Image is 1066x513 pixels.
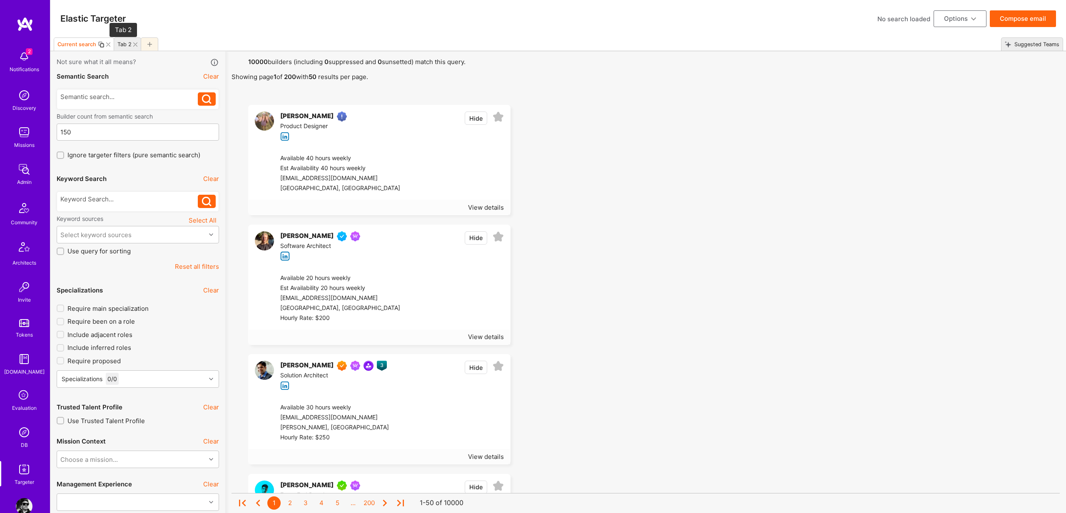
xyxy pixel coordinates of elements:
[67,357,121,365] span: Require proposed
[337,112,347,121] img: High Potential User
[16,279,32,295] img: Invite
[465,481,487,494] button: Hide
[465,231,487,245] button: Hide
[280,361,334,371] div: [PERSON_NAME]
[57,437,106,446] div: Mission Context
[315,496,328,510] div: 4
[26,48,32,55] span: 2
[280,164,400,173] div: Est Availability 40 hours weekly
[346,496,360,510] div: ...
[420,499,463,508] div: 1-50 of 10000
[16,161,32,178] img: admin teamwork
[280,154,400,164] div: Available 40 hours weekly
[16,330,33,339] div: Tokens
[255,231,274,250] img: User Avatar
[280,491,364,501] div: Front-End Developer
[309,73,316,81] strong: 50
[255,231,274,261] a: User Avatar
[280,481,334,491] div: [PERSON_NAME]
[57,41,96,47] div: Current search
[67,247,131,255] span: Use query for sorting
[203,174,219,183] button: Clear
[280,371,387,381] div: Solution Architect
[1011,38,1059,50] div: Suggested Teams
[280,303,400,313] div: [GEOGRAPHIC_DATA], [GEOGRAPHIC_DATA]
[280,313,400,323] div: Hourly Rate: $200
[280,413,392,423] div: [EMAIL_ADDRESS][DOMAIN_NAME]
[280,433,392,443] div: Hourly Rate: $250
[67,304,149,313] span: Require main specialization
[465,112,487,125] button: Hide
[468,332,504,341] div: View details
[16,461,32,478] img: Skill Targeter
[350,481,360,491] img: Been on Mission
[209,377,213,381] i: icon Chevron
[209,500,213,504] i: icon Chevron
[232,72,1060,81] p: Showing page of with results per page.
[468,452,504,461] div: View details
[16,351,32,367] img: guide book
[14,198,34,218] img: Community
[209,233,213,237] i: icon Chevron
[57,112,219,120] label: Builder count from semantic search
[17,178,32,186] div: Admin
[4,367,45,376] div: [DOMAIN_NAME]
[280,293,400,303] div: [EMAIL_ADDRESS][DOMAIN_NAME]
[57,174,107,183] div: Keyword Search
[60,13,126,24] h3: Elastic Targeter
[57,286,103,295] div: Specializations
[877,15,930,23] div: No search loaded
[203,403,219,411] button: Clear
[133,42,137,47] i: icon Close
[209,457,213,461] i: icon Chevron
[57,57,136,67] span: Not sure what it all means?
[117,41,132,47] div: Tab 2
[493,481,504,492] i: icon EmptyStar
[16,424,32,441] img: Admin Search
[14,238,34,258] img: Architects
[350,361,360,371] img: Been on Mission
[202,94,212,104] i: icon Search
[67,151,200,159] span: Ignore targeter filters (pure semantic search)
[255,361,274,390] a: User Avatar
[280,423,392,433] div: [PERSON_NAME], [GEOGRAPHIC_DATA]
[337,481,347,491] img: A.Teamer in Residence
[284,73,296,81] strong: 200
[210,58,219,67] i: icon Info
[324,58,329,66] strong: 0
[267,496,281,510] div: 1
[280,173,400,183] div: [EMAIL_ADDRESS][DOMAIN_NAME]
[67,330,132,339] span: Include adjacent roles
[186,215,219,226] button: Select All
[280,251,290,261] i: icon linkedIn
[16,87,32,104] img: discovery
[255,361,274,380] img: User Avatar
[331,496,344,510] div: 5
[203,437,219,446] button: Clear
[106,373,119,385] div: 0 / 0
[255,112,274,141] a: User Avatar
[15,478,34,486] div: Targeter
[280,121,350,131] div: Product Designer
[106,42,110,47] i: icon Close
[280,183,400,193] div: [GEOGRAPHIC_DATA], [GEOGRAPHIC_DATA]
[280,132,290,141] i: icon linkedIn
[280,231,334,241] div: [PERSON_NAME]
[255,481,274,510] a: User Avatar
[16,48,32,65] img: bell
[350,231,360,241] img: Been on Mission
[255,481,274,500] img: User Avatar
[11,218,37,227] div: Community
[57,403,122,411] div: Trusted Talent Profile
[280,381,290,391] i: icon linkedIn
[16,124,32,141] img: teamwork
[255,112,274,131] img: User Avatar
[362,496,376,510] div: 200
[203,72,219,81] button: Clear
[468,203,504,212] div: View details
[62,374,102,383] div: Specializations
[280,273,400,283] div: Available 20 hours weekly
[60,455,118,463] div: Choose a mission...
[57,480,132,488] div: Management Experience
[283,496,296,510] div: 2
